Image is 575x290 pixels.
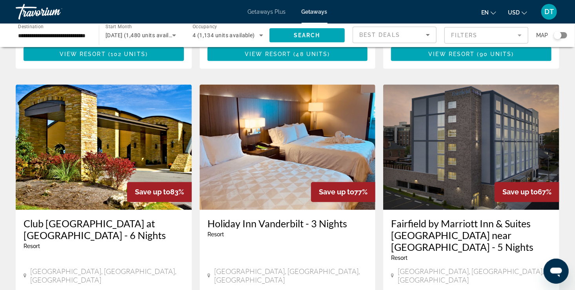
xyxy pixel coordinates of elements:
[294,32,320,38] span: Search
[391,255,408,261] span: Resort
[291,51,330,57] span: ( )
[536,30,548,41] span: Map
[475,51,514,57] span: ( )
[481,9,489,16] span: en
[269,28,345,42] button: Search
[193,32,255,38] span: 4 (1,134 units available)
[18,24,44,29] span: Destination
[481,7,496,18] button: Change language
[539,4,559,20] button: User Menu
[127,182,192,202] div: 83%
[106,32,182,38] span: [DATE] (1,480 units available)
[248,9,286,15] a: Getaways Plus
[296,51,328,57] span: 48 units
[200,85,376,210] img: RM01I01X.jpg
[106,51,148,57] span: ( )
[383,85,559,210] img: RU11E01X.jpg
[106,24,132,30] span: Start Month
[214,267,368,285] span: [GEOGRAPHIC_DATA], [GEOGRAPHIC_DATA], [GEOGRAPHIC_DATA]
[30,267,184,285] span: [GEOGRAPHIC_DATA], [GEOGRAPHIC_DATA], [GEOGRAPHIC_DATA]
[359,32,400,38] span: Best Deals
[193,24,217,30] span: Occupancy
[16,2,94,22] a: Travorium
[319,188,354,196] span: Save up to
[16,85,192,210] img: 0072E01X.jpg
[311,182,375,202] div: 77%
[207,232,224,238] span: Resort
[207,218,368,230] a: Holiday Inn Vanderbilt - 3 Nights
[60,51,106,57] span: View Resort
[24,218,184,241] a: Club [GEOGRAPHIC_DATA] at [GEOGRAPHIC_DATA] - 6 Nights
[502,188,538,196] span: Save up to
[508,9,520,16] span: USD
[302,9,328,15] a: Getaways
[111,51,146,57] span: 102 units
[24,47,184,61] button: View Resort(102 units)
[24,243,40,250] span: Resort
[207,47,368,61] button: View Resort(48 units)
[544,8,554,16] span: DT
[544,259,569,284] iframe: Button to launch messaging window
[480,51,512,57] span: 90 units
[429,51,475,57] span: View Resort
[398,267,551,285] span: [GEOGRAPHIC_DATA], [GEOGRAPHIC_DATA], [GEOGRAPHIC_DATA]
[391,218,551,253] a: Fairfield by Marriott Inn & Suites [GEOGRAPHIC_DATA] near [GEOGRAPHIC_DATA] - 5 Nights
[135,188,170,196] span: Save up to
[391,47,551,61] button: View Resort(90 units)
[508,7,527,18] button: Change currency
[444,27,528,44] button: Filter
[359,30,430,40] mat-select: Sort by
[245,51,291,57] span: View Resort
[495,182,559,202] div: 67%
